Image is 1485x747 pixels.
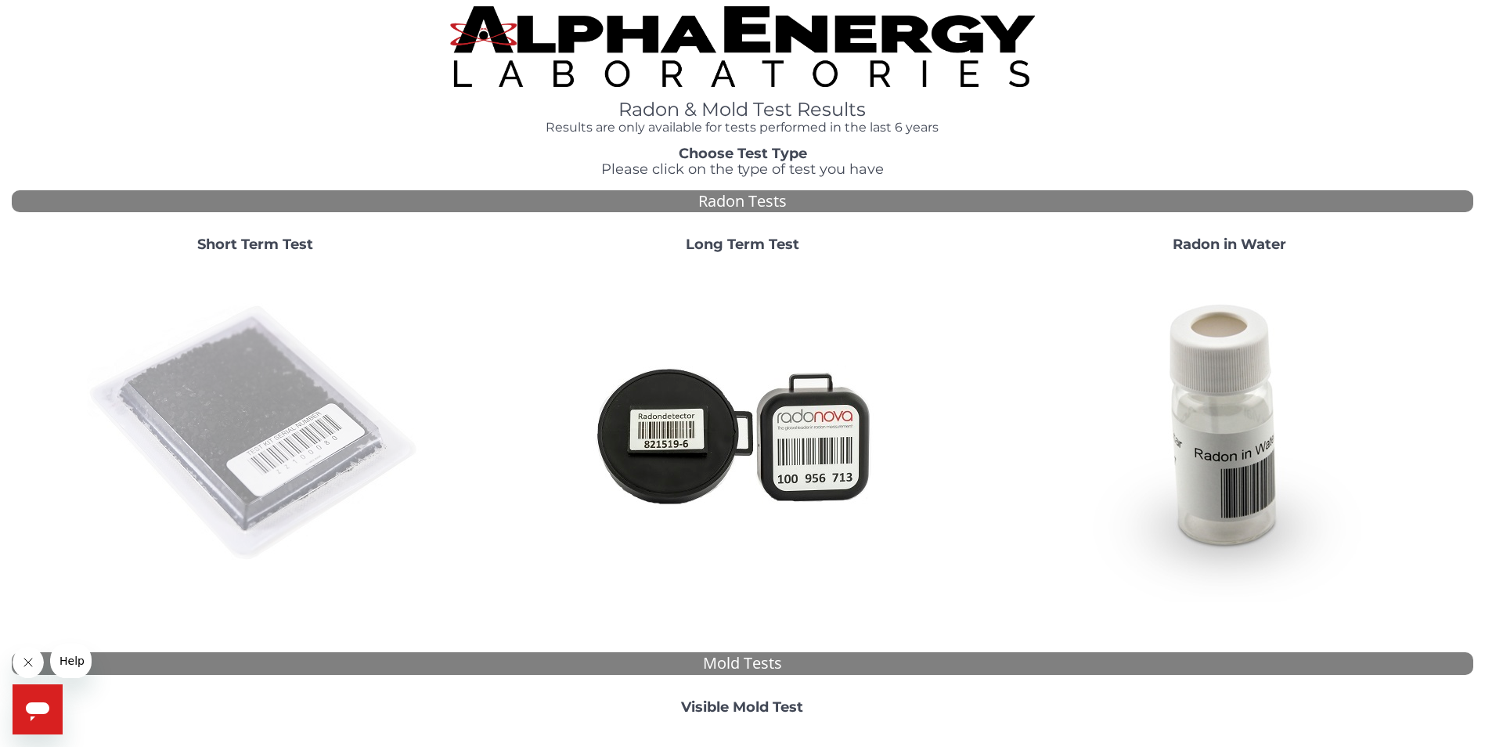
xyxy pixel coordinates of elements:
[13,684,63,734] iframe: Button to launch messaging window
[13,647,44,678] iframe: Close message
[12,652,1473,675] div: Mold Tests
[87,265,424,602] img: ShortTerm.jpg
[1061,265,1398,602] img: RadoninWater.jpg
[1173,236,1286,253] strong: Radon in Water
[601,161,884,178] span: Please click on the type of test you have
[574,265,910,602] img: Radtrak2vsRadtrak3.jpg
[50,644,92,678] iframe: Message from company
[681,698,803,716] strong: Visible Mold Test
[450,99,1035,120] h1: Radon & Mold Test Results
[450,6,1035,87] img: TightCrop.jpg
[686,236,799,253] strong: Long Term Test
[12,190,1473,213] div: Radon Tests
[679,145,807,162] strong: Choose Test Type
[197,236,313,253] strong: Short Term Test
[450,121,1035,135] h4: Results are only available for tests performed in the last 6 years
